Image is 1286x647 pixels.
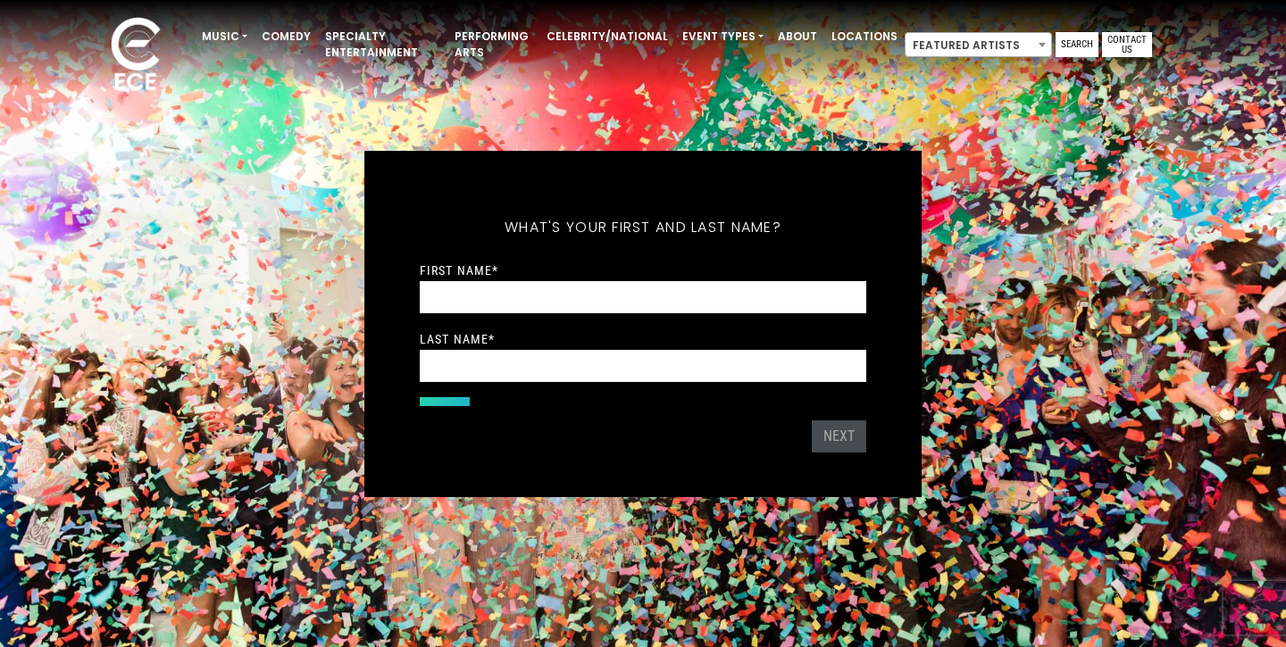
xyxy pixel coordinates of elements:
a: About [771,21,824,52]
label: First Name [420,262,498,278]
a: Search [1056,32,1098,57]
a: Locations [824,21,905,52]
a: Performing Arts [447,21,539,68]
span: Featured Artists [906,33,1051,58]
span: Featured Artists [905,32,1052,57]
a: Contact Us [1102,32,1152,57]
a: Music [195,21,255,52]
a: Event Types [675,21,771,52]
h5: What's your first and last name? [420,195,866,260]
label: Last Name [420,331,495,347]
a: Celebrity/National [539,21,675,52]
a: Comedy [255,21,318,52]
img: ece_new_logo_whitev2-1.png [91,12,180,99]
a: Specialty Entertainment [318,21,447,68]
